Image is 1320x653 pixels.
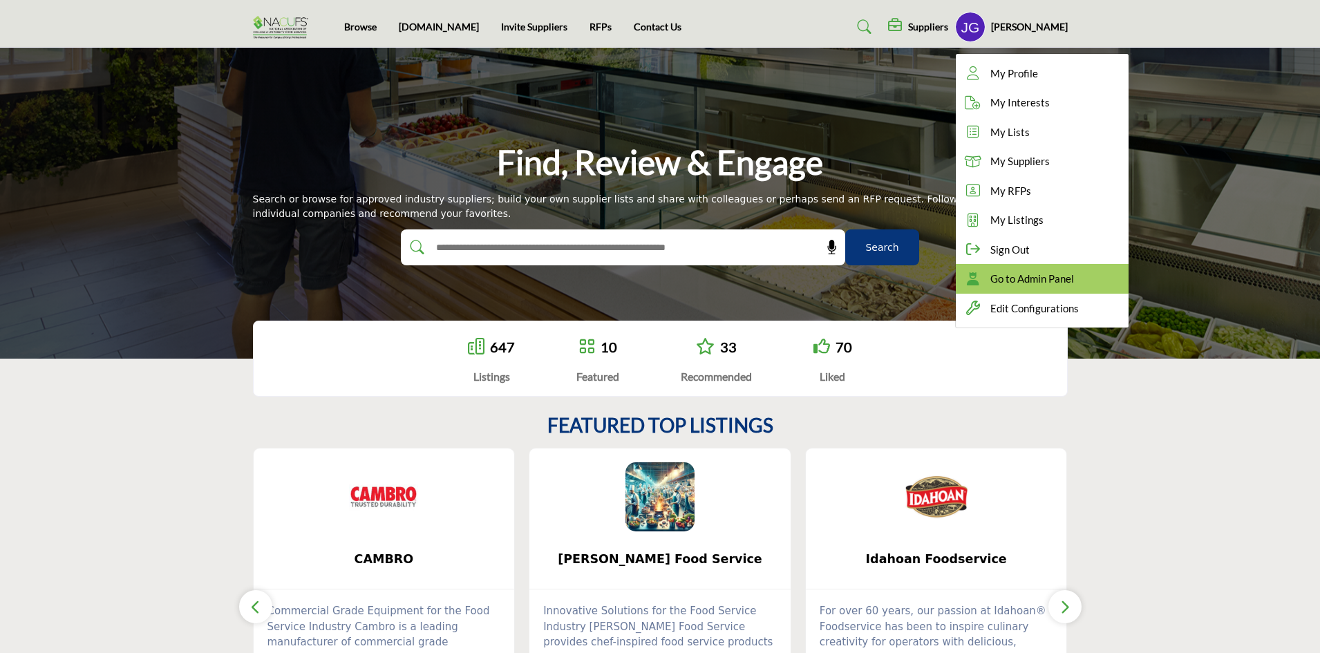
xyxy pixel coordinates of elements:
div: Listings [468,368,515,385]
a: My Lists [956,117,1129,147]
h2: FEATURED TOP LISTINGS [547,414,773,437]
span: My Lists [990,124,1030,140]
div: Recommended [681,368,752,385]
div: Suppliers [888,19,948,35]
a: My Interests [956,88,1129,117]
div: Liked [813,368,852,385]
div: Featured [576,368,619,385]
button: Show hide supplier dropdown [955,12,986,42]
span: My Listings [990,212,1044,228]
span: CAMBRO [274,550,494,568]
a: 647 [490,339,515,355]
button: Search [845,229,919,265]
a: 70 [836,339,852,355]
img: CAMBRO [349,462,418,531]
span: Go to Admin Panel [990,271,1074,287]
a: Go to Featured [578,338,595,357]
a: 10 [601,339,617,355]
b: CAMBRO [274,541,494,578]
h5: [PERSON_NAME] [991,20,1068,34]
span: Sign Out [990,242,1030,258]
img: Idahoan Foodservice [902,462,971,531]
span: Idahoan Foodservice [827,550,1046,568]
div: Search or browse for approved industry suppliers; build your own supplier lists and share with co... [253,192,1068,221]
a: My RFPs [956,176,1129,206]
img: Site Logo [253,16,315,39]
a: Invite Suppliers [501,21,567,32]
a: [PERSON_NAME] Food Service [529,541,791,578]
span: Edit Configurations [990,301,1079,316]
a: My Listings [956,205,1129,235]
a: 33 [720,339,737,355]
a: Idahoan Foodservice [806,541,1067,578]
span: My Profile [990,66,1038,82]
a: RFPs [590,21,612,32]
b: Schwan's Food Service [550,541,770,578]
span: My RFPs [990,183,1031,199]
a: My Profile [956,59,1129,88]
a: Contact Us [634,21,681,32]
a: CAMBRO [254,541,515,578]
img: Schwan's Food Service [625,462,695,531]
span: My Suppliers [990,153,1050,169]
a: [DOMAIN_NAME] [399,21,479,32]
i: Go to Liked [813,338,830,354]
h5: Suppliers [908,21,948,33]
b: Idahoan Foodservice [827,541,1046,578]
span: My Interests [990,95,1050,111]
a: Go to Recommended [696,338,715,357]
h1: Find, Review & Engage [497,141,823,184]
span: Search [865,240,898,255]
span: [PERSON_NAME] Food Service [550,550,770,568]
a: Search [844,16,880,38]
a: My Suppliers [956,146,1129,176]
a: Browse [344,21,377,32]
